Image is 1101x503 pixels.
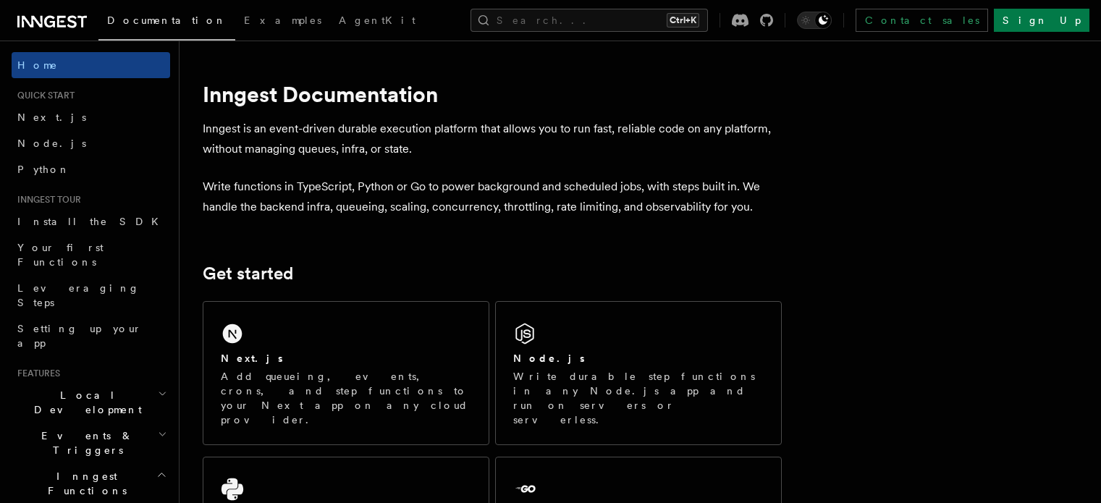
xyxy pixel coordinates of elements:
[339,14,415,26] span: AgentKit
[797,12,832,29] button: Toggle dark mode
[471,9,708,32] button: Search...Ctrl+K
[12,428,158,457] span: Events & Triggers
[12,275,170,316] a: Leveraging Steps
[107,14,227,26] span: Documentation
[12,234,170,275] a: Your first Functions
[12,52,170,78] a: Home
[12,316,170,356] a: Setting up your app
[12,90,75,101] span: Quick start
[17,164,70,175] span: Python
[203,263,293,284] a: Get started
[17,58,58,72] span: Home
[203,119,782,159] p: Inngest is an event-driven durable execution platform that allows you to run fast, reliable code ...
[98,4,235,41] a: Documentation
[221,369,471,427] p: Add queueing, events, crons, and step functions to your Next app on any cloud provider.
[235,4,330,39] a: Examples
[495,301,782,445] a: Node.jsWrite durable step functions in any Node.js app and run on servers or serverless.
[244,14,321,26] span: Examples
[17,216,167,227] span: Install the SDK
[203,301,489,445] a: Next.jsAdd queueing, events, crons, and step functions to your Next app on any cloud provider.
[203,81,782,107] h1: Inngest Documentation
[667,13,699,28] kbd: Ctrl+K
[12,208,170,234] a: Install the SDK
[221,351,283,365] h2: Next.js
[17,111,86,123] span: Next.js
[856,9,988,32] a: Contact sales
[994,9,1089,32] a: Sign Up
[17,282,140,308] span: Leveraging Steps
[12,469,156,498] span: Inngest Functions
[12,104,170,130] a: Next.js
[12,423,170,463] button: Events & Triggers
[17,323,142,349] span: Setting up your app
[12,156,170,182] a: Python
[12,368,60,379] span: Features
[12,130,170,156] a: Node.js
[12,388,158,417] span: Local Development
[203,177,782,217] p: Write functions in TypeScript, Python or Go to power background and scheduled jobs, with steps bu...
[17,242,104,268] span: Your first Functions
[12,382,170,423] button: Local Development
[330,4,424,39] a: AgentKit
[17,138,86,149] span: Node.js
[513,369,764,427] p: Write durable step functions in any Node.js app and run on servers or serverless.
[12,194,81,206] span: Inngest tour
[513,351,585,365] h2: Node.js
